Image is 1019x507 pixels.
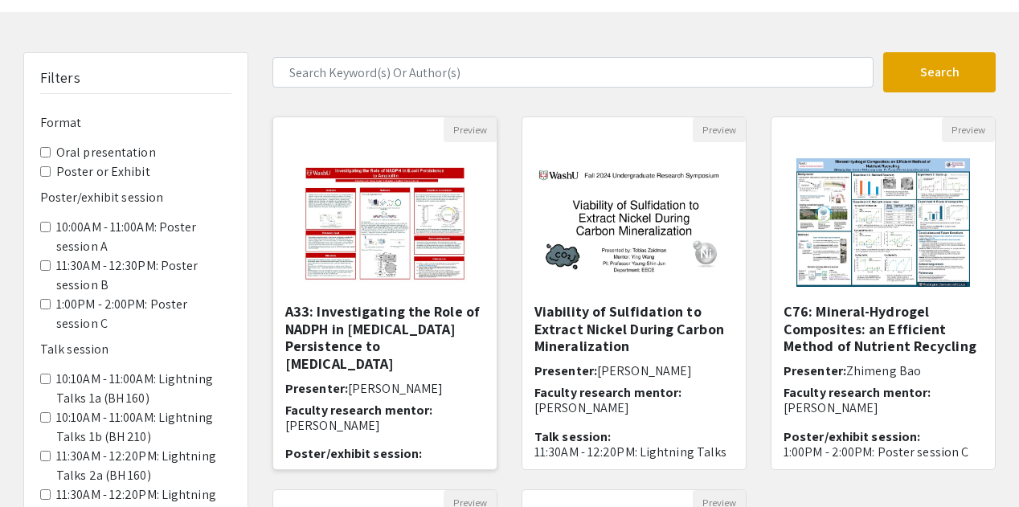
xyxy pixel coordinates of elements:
label: 10:10AM - 11:00AM: Lightning Talks 1a (BH 160) [56,370,231,408]
p: 1:00PM - 2:00PM: Poster session C [784,444,983,460]
h6: Talk session [40,341,231,357]
h6: Format [40,115,231,130]
label: 11:30AM - 12:20PM: Lightning Talks 2a (BH 160) [56,447,231,485]
h5: C76: Mineral-Hydrogel Composites: an Efficient Method of Nutrient Recycling [784,303,983,355]
p: [PERSON_NAME] [534,400,734,415]
p: [PERSON_NAME] [285,418,485,433]
span: Faculty research mentor: [534,384,681,401]
button: Preview [942,117,995,142]
button: Search [883,52,996,92]
label: 11:30AM - 12:30PM: Poster session B [56,256,231,295]
button: Preview [444,117,497,142]
span: [PERSON_NAME] [348,380,443,397]
button: Preview [693,117,746,142]
h5: A33: Investigating the Role of NADPH in [MEDICAL_DATA] Persistence to [MEDICAL_DATA] [285,303,485,372]
label: 10:00AM - 11:00AM: Poster session A [56,218,231,256]
img: <p><span style="color: black;">Viability of Sulfidation to Extract Nickel During Carbon Mineraliz... [522,153,746,292]
h6: Presenter: [784,363,983,378]
h6: Poster/exhibit session [40,190,231,205]
span: Faculty research mentor: [285,402,432,419]
p: [PERSON_NAME] [784,400,983,415]
div: Open Presentation <p class="ql-align-center"><strong>C76: Mineral-Hydrogel Composites: an Efficie... [771,117,996,470]
label: Oral presentation [56,143,156,162]
span: [PERSON_NAME] [597,362,692,379]
h5: Viability of Sulfidation to Extract Nickel During Carbon Mineralization [534,303,734,355]
h5: Filters [40,69,80,87]
div: Open Presentation <p>A33: Investigating the Role of NADPH in E.coli Persistence to Ampicillin</p> [272,117,497,470]
span: Talk session: [534,428,611,445]
div: Open Presentation <p><span style="color: black;">Viability of Sulfidation to Extract Nickel Durin... [522,117,747,470]
img: <p class="ql-align-center"><strong>C76: Mineral-Hydrogel Composites: an Efficient Method of Nutri... [780,142,987,303]
h6: Presenter: [285,381,485,396]
input: Search Keyword(s) Or Author(s) [272,57,874,88]
p: 11:30AM - 12:20PM: Lightning Talks 2a (BH 160) [534,444,734,475]
label: Poster or Exhibit [56,162,150,182]
label: 1:00PM - 2:00PM: Poster session C [56,295,231,333]
iframe: Chat [12,435,68,495]
label: 10:10AM - 11:00AM: Lightning Talks 1b (BH 210) [56,408,231,447]
img: <p>A33: Investigating the Role of NADPH in E.coli Persistence to Ampicillin</p> [285,142,484,303]
h6: Presenter: [534,363,734,378]
span: Zhimeng Bao [846,362,921,379]
span: Poster/exhibit session: [784,428,920,445]
span: Poster/exhibit session: [285,445,422,462]
span: Faculty research mentor: [784,384,931,401]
